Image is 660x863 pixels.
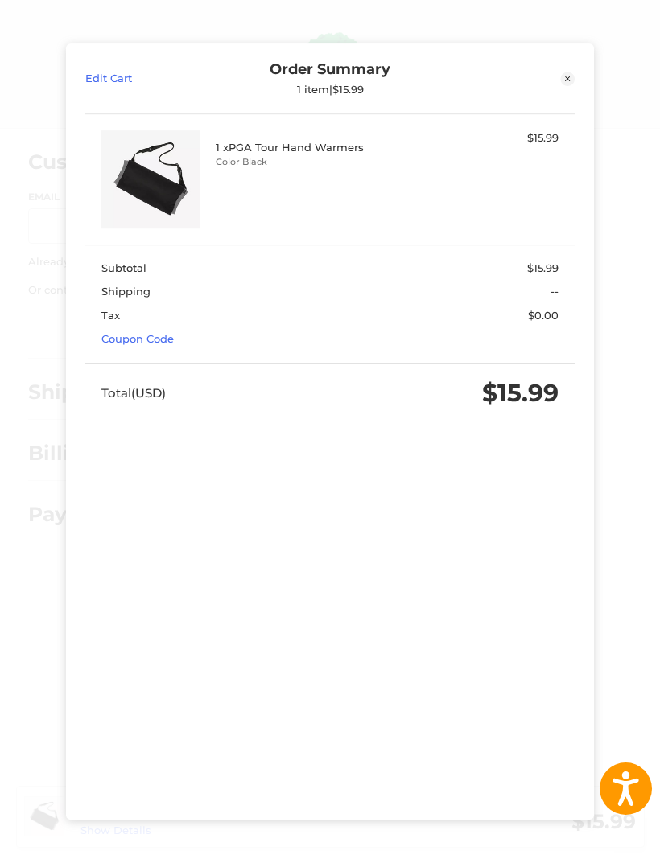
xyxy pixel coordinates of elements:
[101,385,166,401] span: Total (USD)
[444,130,559,146] div: $15.99
[216,141,440,154] h4: 1 x PGA Tour Hand Warmers
[85,61,208,97] a: Edit Cart
[551,285,559,298] span: --
[101,285,151,298] span: Shipping
[101,309,120,322] span: Tax
[101,261,146,274] span: Subtotal
[208,83,452,96] div: 1 item | $15.99
[208,61,452,97] div: Order Summary
[101,332,174,345] a: Coupon Code
[527,820,660,863] iframe: Google Customer Reviews
[527,261,559,274] span: $15.99
[528,309,559,322] span: $0.00
[216,155,440,169] li: Color Black
[482,378,559,408] span: $15.99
